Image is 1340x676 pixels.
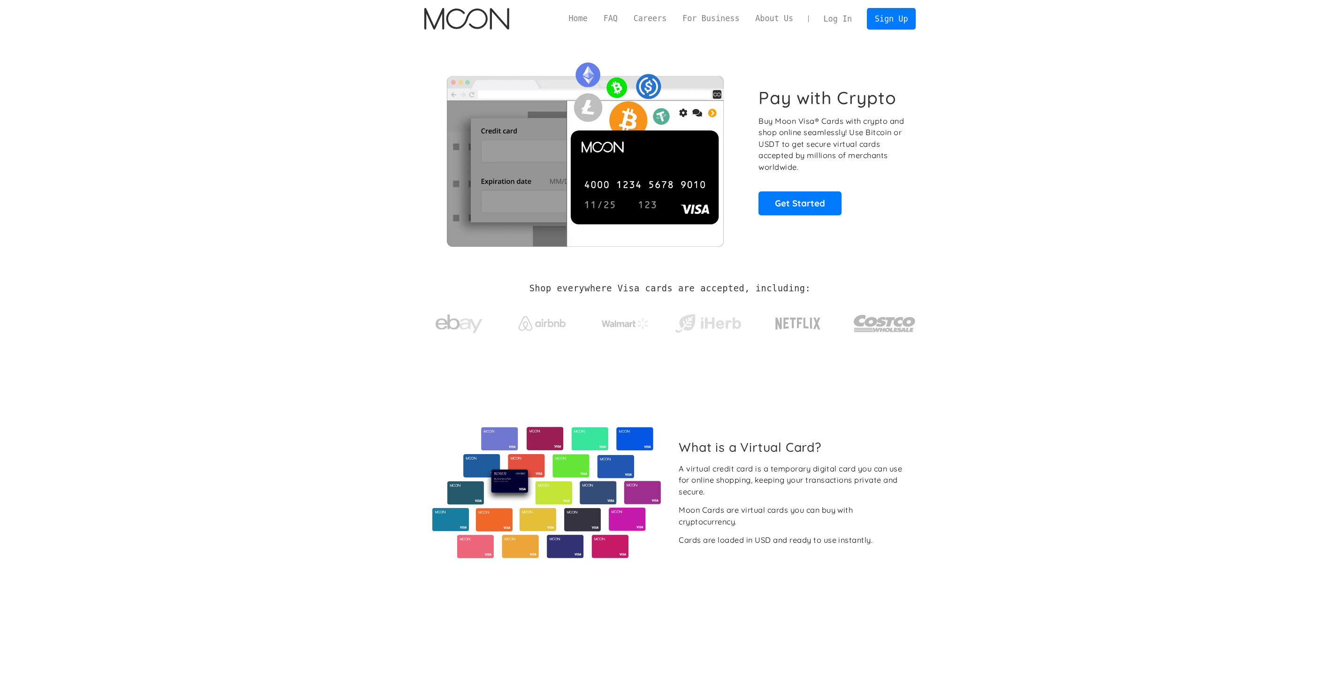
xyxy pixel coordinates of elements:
a: Netflix [756,303,840,340]
a: Home [561,13,596,24]
a: For Business [674,13,747,24]
div: A virtual credit card is a temporary digital card you can use for online shopping, keeping your t... [679,463,908,498]
img: Airbnb [519,316,566,331]
a: Careers [626,13,674,24]
a: Log In [816,8,860,29]
img: ebay [436,309,482,339]
h2: Shop everywhere Visa cards are accepted, including: [529,283,811,294]
a: FAQ [596,13,626,24]
a: home [424,8,509,30]
a: ebay [424,300,494,343]
img: iHerb [673,311,743,336]
a: Costco [853,296,916,346]
div: Cards are loaded in USD and ready to use instantly. [679,534,873,546]
a: Walmart [590,309,660,334]
img: Walmart [602,318,649,329]
h2: What is a Virtual Card? [679,440,908,455]
img: Moon Cards let you spend your crypto anywhere Visa is accepted. [424,56,746,246]
img: Virtual cards from Moon [431,427,662,558]
div: Moon Cards are virtual cards you can buy with cryptocurrency. [679,504,908,527]
a: Sign Up [867,8,916,29]
p: Buy Moon Visa® Cards with crypto and shop online seamlessly! Use Bitcoin or USDT to get secure vi... [758,115,905,173]
img: Costco [853,306,916,341]
a: iHerb [673,302,743,341]
a: About Us [747,13,801,24]
h1: Pay with Crypto [758,87,896,108]
img: Netflix [774,312,821,335]
a: Get Started [758,191,842,215]
img: Moon Logo [424,8,509,30]
a: Airbnb [507,307,577,335]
